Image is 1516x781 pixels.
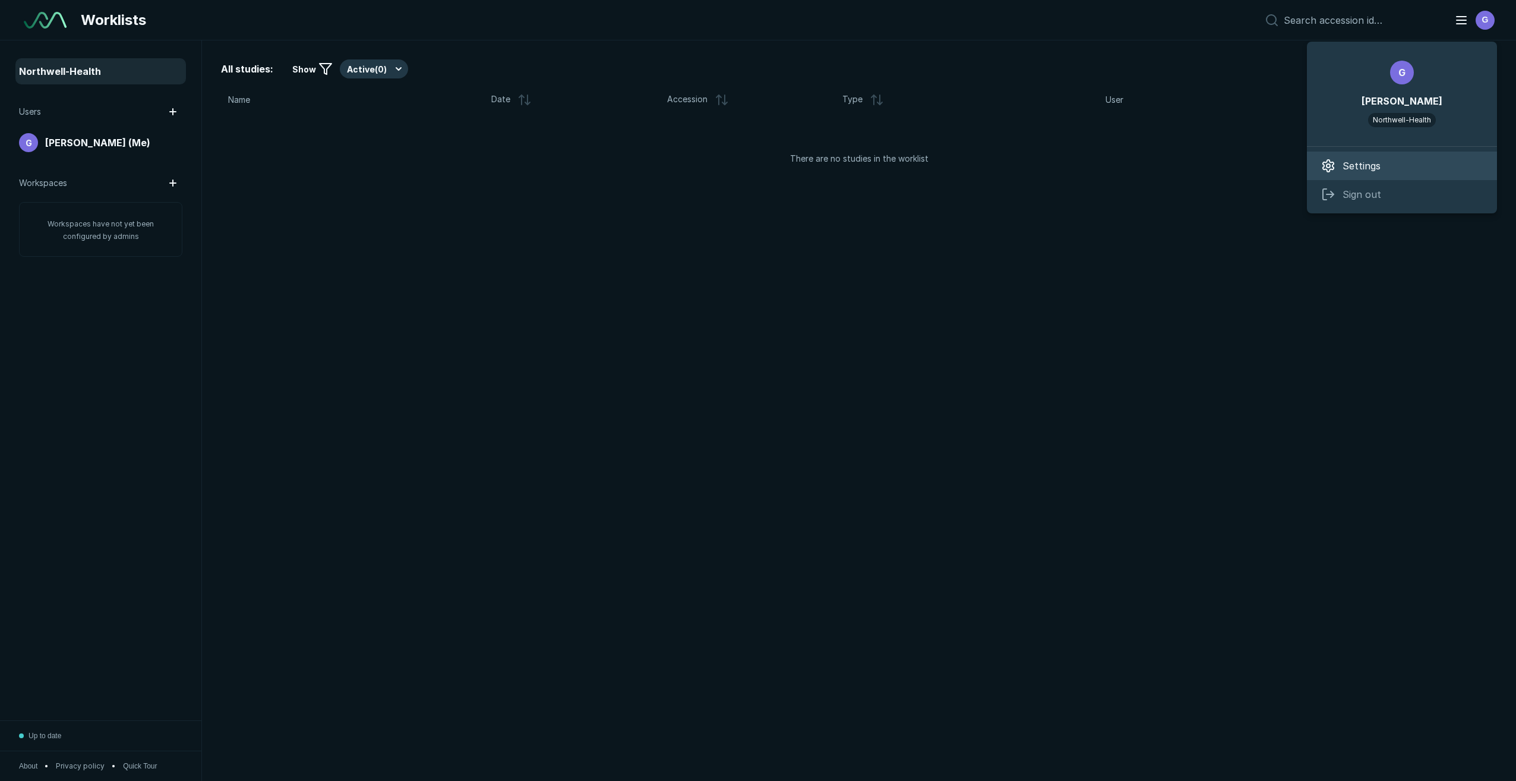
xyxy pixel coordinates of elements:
[1106,93,1123,106] span: User
[1482,14,1489,26] span: G
[340,59,408,78] button: Active(0)
[1343,159,1381,173] span: Settings
[491,93,510,107] span: Date
[790,152,928,165] span: There are no studies in the worklist
[1390,61,1414,84] div: avatar-name
[48,219,154,241] span: Workspaces have not yet been configured by admins
[1373,115,1431,125] span: Northwell-Health
[123,761,157,771] button: Quick Tour
[56,761,105,771] a: Privacy policy
[112,761,116,771] span: •
[29,730,61,741] span: Up to date
[842,93,863,107] span: Type
[1362,94,1442,108] span: [PERSON_NAME]
[1476,11,1495,30] div: avatar-name
[19,105,41,118] span: Users
[45,136,150,150] span: [PERSON_NAME] (Me)
[26,137,32,149] span: G
[17,131,185,155] a: avatar-name[PERSON_NAME] (Me)
[19,64,101,78] span: Northwell-Health
[1398,65,1406,80] span: G
[292,63,316,75] span: Show
[17,59,185,83] a: Northwell-Health
[221,62,273,76] span: All studies:
[1447,8,1497,32] button: avatar-name
[19,7,71,33] a: See-Mode Logo
[24,12,67,29] img: See-Mode Logo
[81,10,146,31] span: Worklists
[1368,113,1436,127] div: Northwell-Health
[1284,14,1440,26] input: Search accession id…
[667,93,708,107] span: Accession
[19,177,67,190] span: Workspaces
[19,133,38,152] div: avatar-name
[228,93,250,106] span: Name
[19,761,37,771] button: About
[45,761,49,771] span: •
[1343,187,1381,201] span: Sign out
[19,721,61,751] button: Up to date
[1307,42,1497,213] div: avatar-name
